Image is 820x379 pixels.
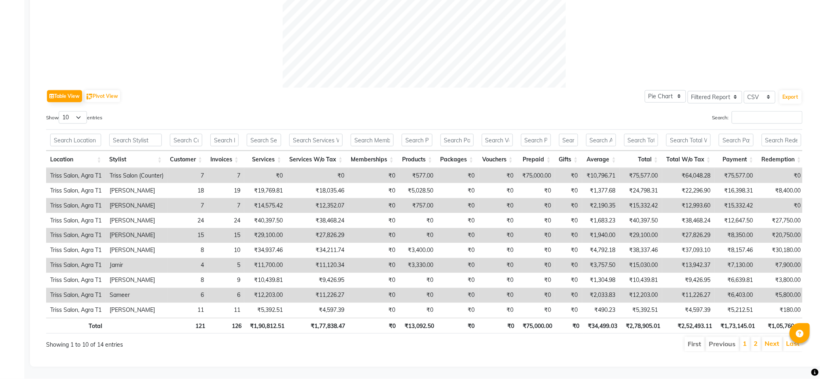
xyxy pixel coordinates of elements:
td: ₹0 [479,168,517,183]
td: ₹0 [437,303,479,318]
td: ₹0 [348,183,399,198]
td: [PERSON_NAME] [106,198,167,213]
th: ₹0 [349,318,400,334]
td: ₹11,700.00 [244,258,287,273]
td: ₹24,798.31 [620,183,662,198]
td: ₹2,190.35 [582,198,620,213]
td: ₹0 [555,183,582,198]
td: ₹0 [517,303,555,318]
td: ₹0 [517,213,555,228]
td: ₹0 [399,303,437,318]
td: ₹0 [348,243,399,258]
th: Prepaid: activate to sort column ascending [517,151,555,168]
td: ₹27,750.00 [757,213,805,228]
td: ₹5,800.00 [757,288,805,303]
td: ₹0 [517,183,555,198]
td: ₹0 [348,273,399,288]
td: ₹0 [244,168,287,183]
th: ₹2,52,493.11 [665,318,716,334]
td: ₹0 [479,213,517,228]
th: Services: activate to sort column ascending [243,151,285,168]
td: ₹0 [555,288,582,303]
td: ₹7,130.00 [715,258,757,273]
td: ₹6,403.00 [715,288,757,303]
td: Triss Salon, Agra T1 [46,243,106,258]
td: ₹0 [517,243,555,258]
td: Triss Salon, Agra T1 [46,273,106,288]
td: ₹0 [517,288,555,303]
th: 126 [209,318,246,334]
th: ₹1,77,838.47 [288,318,349,334]
td: 5 [208,258,244,273]
td: ₹0 [348,288,399,303]
td: ₹8,157.46 [715,243,757,258]
td: ₹3,400.00 [399,243,437,258]
td: ₹29,100.00 [620,228,662,243]
input: Search Invoices [210,134,239,146]
td: ₹10,796.71 [582,168,620,183]
th: ₹1,05,760.00 [759,318,807,334]
td: ₹0 [348,168,399,183]
td: ₹0 [348,198,399,213]
td: ₹0 [348,303,399,318]
td: ₹0 [287,168,348,183]
th: ₹0 [438,318,479,334]
td: ₹34,937.46 [244,243,287,258]
td: ₹1,377.68 [582,183,620,198]
td: ₹18,035.46 [287,183,348,198]
td: ₹0 [399,273,437,288]
td: ₹0 [479,183,517,198]
th: Services W/o Tax: activate to sort column ascending [285,151,347,168]
td: ₹12,203.00 [620,288,662,303]
td: ₹0 [479,288,517,303]
button: Export [780,90,802,104]
td: ₹15,332.42 [715,198,757,213]
td: ₹7,900.00 [757,258,805,273]
th: ₹1,73,145.01 [716,318,759,334]
td: Triss Salon, Agra T1 [46,303,106,318]
th: 121 [169,318,209,334]
th: Invoices: activate to sort column ascending [206,151,243,168]
th: ₹34,499.03 [583,318,621,334]
td: ₹1,683.23 [582,213,620,228]
td: Triss Salon, Agra T1 [46,183,106,198]
td: ₹12,993.60 [662,198,715,213]
td: ₹0 [555,258,582,273]
td: ₹14,575.42 [244,198,287,213]
td: ₹29,100.00 [244,228,287,243]
td: ₹38,337.46 [620,243,662,258]
td: ₹0 [555,228,582,243]
td: 8 [167,243,208,258]
td: ₹0 [517,228,555,243]
td: Triss Salon, Agra T1 [46,258,106,273]
td: ₹30,180.00 [757,243,805,258]
td: 7 [208,198,244,213]
th: Packages: activate to sort column ascending [436,151,478,168]
td: ₹38,468.24 [287,213,348,228]
th: ₹0 [479,318,518,334]
td: ₹10,439.81 [244,273,287,288]
input: Search Vouchers [482,134,513,146]
input: Search Prepaid [521,134,551,146]
td: ₹4,792.18 [582,243,620,258]
td: ₹0 [479,258,517,273]
th: Gifts: activate to sort column ascending [555,151,582,168]
td: ₹64,048.28 [662,168,715,183]
td: ₹37,093.10 [662,243,715,258]
td: ₹12,203.00 [244,288,287,303]
td: ₹577.00 [399,168,437,183]
td: Triss Salon, Agra T1 [46,213,106,228]
th: Redemption: activate to sort column ascending [758,151,805,168]
td: ₹38,468.24 [662,213,715,228]
td: ₹0 [348,228,399,243]
td: ₹0 [437,198,479,213]
td: ₹0 [479,303,517,318]
td: ₹0 [399,213,437,228]
td: ₹5,392.51 [244,303,287,318]
th: Customer: activate to sort column ascending [166,151,206,168]
td: Triss Salon, Agra T1 [46,288,106,303]
input: Search: [732,111,803,124]
a: 1 [743,340,747,348]
td: ₹4,597.39 [662,303,715,318]
td: ₹0 [757,168,805,183]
